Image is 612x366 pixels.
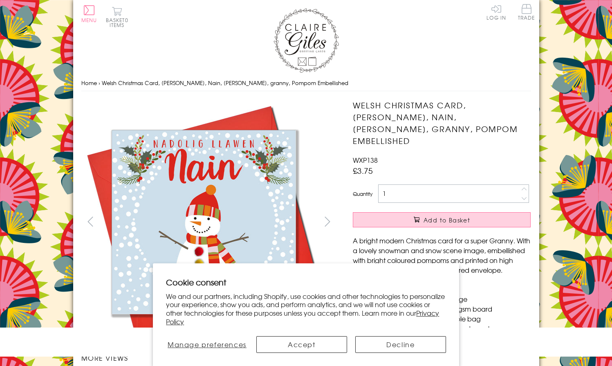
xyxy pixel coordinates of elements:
[81,16,97,24] span: Menu
[110,16,128,29] span: 0 items
[486,4,506,20] a: Log In
[81,212,100,231] button: prev
[102,79,348,87] span: Welsh Christmas Card, [PERSON_NAME], Nain, [PERSON_NAME], granny, Pompom Embellished
[273,8,339,73] img: Claire Giles Greetings Cards
[166,308,439,326] a: Privacy Policy
[81,75,531,92] nav: breadcrumbs
[81,99,326,345] img: Welsh Christmas Card, Nadolig Llawen, Nain, Snowman, granny, Pompom Embellished
[353,236,531,275] p: A bright modern Christmas card for a super Granny. With a lovely snowman and snow scene image, em...
[106,7,128,27] button: Basket0 items
[168,339,247,349] span: Manage preferences
[518,4,535,20] span: Trade
[256,336,347,353] button: Accept
[81,79,97,87] a: Home
[81,353,337,363] h3: More views
[353,155,378,165] span: WXP138
[424,216,470,224] span: Add to Basket
[166,292,446,326] p: We and our partners, including Shopify, use cookies and other technologies to personalize your ex...
[353,165,373,176] span: £3.75
[166,276,446,288] h2: Cookie consent
[353,212,531,227] button: Add to Basket
[353,190,372,198] label: Quantity
[81,5,97,22] button: Menu
[355,336,446,353] button: Decline
[518,4,535,22] a: Trade
[318,212,336,231] button: next
[166,336,248,353] button: Manage preferences
[99,79,100,87] span: ›
[353,99,531,146] h1: Welsh Christmas Card, [PERSON_NAME], Nain, [PERSON_NAME], granny, Pompom Embellished
[336,99,582,296] img: Welsh Christmas Card, Nadolig Llawen, Nain, Snowman, granny, Pompom Embellished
